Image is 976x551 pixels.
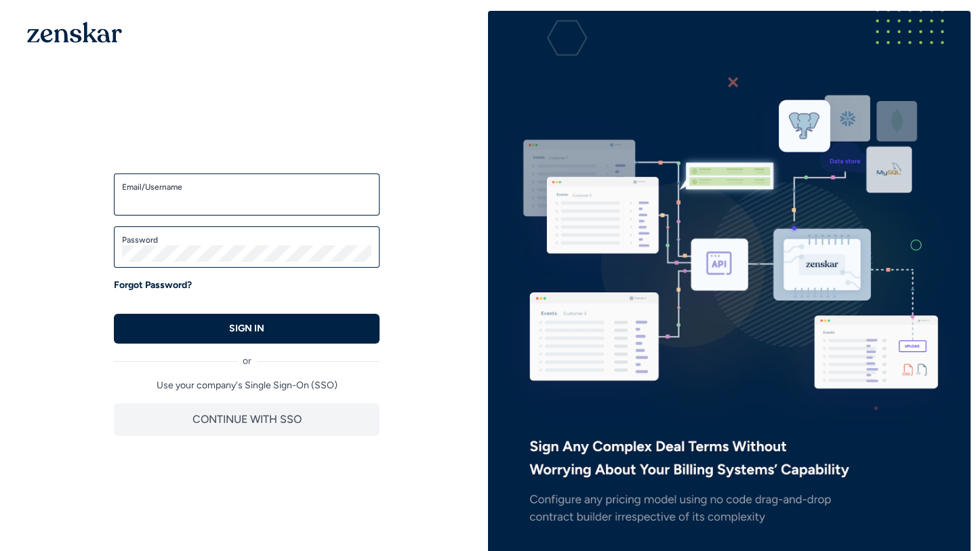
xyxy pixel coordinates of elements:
[114,344,380,368] div: or
[114,403,380,436] button: CONTINUE WITH SSO
[114,379,380,392] p: Use your company's Single Sign-On (SSO)
[27,22,122,43] img: 1OGAJ2xQqyY4LXKgY66KYq0eOWRCkrZdAb3gUhuVAqdWPZE9SRJmCz+oDMSn4zDLXe31Ii730ItAGKgCKgCCgCikA4Av8PJUP...
[122,234,371,245] label: Password
[229,322,264,335] p: SIGN IN
[122,182,371,192] label: Email/Username
[114,314,380,344] button: SIGN IN
[114,279,192,292] a: Forgot Password?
